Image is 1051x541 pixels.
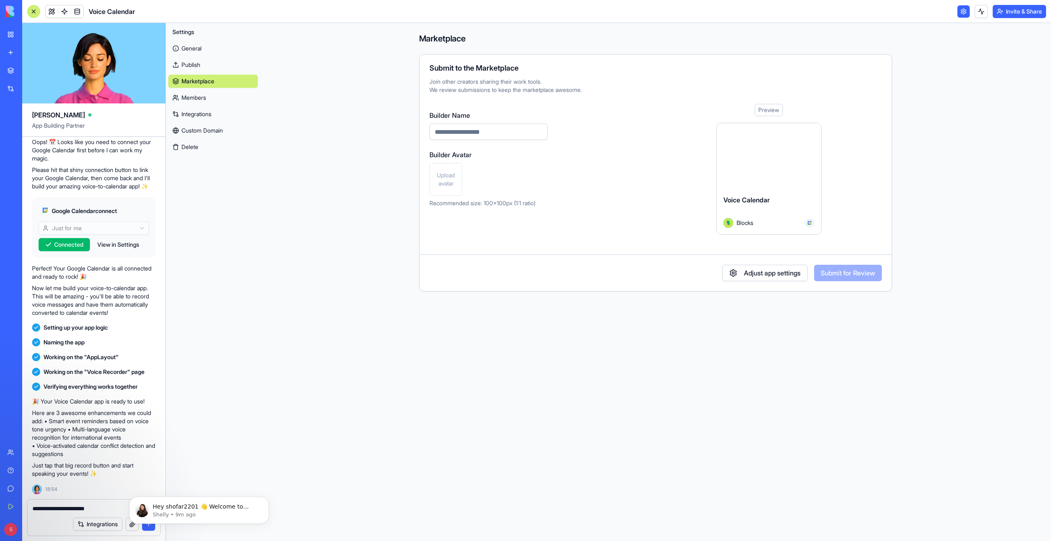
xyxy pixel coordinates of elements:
span: Working on the "Voice Recorder" page [44,368,145,376]
button: Delete [168,140,258,154]
button: Adjust app settings [722,265,808,281]
p: Here are 3 awesome enhancements we could add: • Smart event reminders based on voice tone urgency... [32,409,156,458]
a: Publish [168,58,258,71]
span: App Building Partner [32,121,156,136]
span: Setting up your app logic [44,323,108,332]
button: Invite & Share [993,5,1046,18]
img: GCal_x6vdih.svg [807,220,812,225]
span: 18:54 [45,486,57,493]
p: Recommended size: 100x100px (1:1 ratio) [429,199,548,207]
button: Settings [168,25,258,39]
button: Integrations [73,518,122,531]
p: Now let me build your voice-to-calendar app. This will be amazing - you'll be able to record voic... [32,284,156,317]
a: Voice CalendarAvatarBlocks [716,123,822,235]
label: Builder Avatar [429,150,548,160]
iframe: Intercom notifications message [117,479,281,537]
div: Upload avatar [429,163,462,196]
p: Oops! 📅 Looks like you need to connect your Google Calendar first before I can work my magic. [32,138,156,163]
img: googlecalendar [42,207,48,213]
a: Members [168,91,258,104]
div: Submit to the Marketplace [429,64,882,72]
p: Just tap that big record button and start speaking your events! ✨ [32,461,156,478]
span: Naming the app [44,338,85,346]
p: Please hit that shiny connection button to link your Google Calendar, then come back and I'll bui... [32,166,156,190]
p: 🎉 Your Voice Calendar app is ready to use! [32,397,156,406]
span: Settings [172,28,194,36]
a: Integrations [168,108,258,121]
span: Blocks [737,218,753,227]
p: Perfect! Your Google Calendar is all connected and ready to rock! 🎉 [32,264,156,281]
img: Avatar [723,218,733,228]
span: Connected [54,241,83,249]
span: Google Calendar connect [52,207,117,215]
h4: Marketplace [419,33,892,44]
span: Verifying everything works together [44,383,138,391]
span: [PERSON_NAME] [32,110,85,120]
div: Preview [755,104,783,116]
a: Marketplace [168,75,258,88]
label: Builder Name [429,110,548,120]
span: S [4,523,17,536]
img: logo [6,6,57,17]
a: Custom Domain [168,124,258,137]
div: Join other creators sharing their work tools. We review submissions to keep the marketplace awesome. [429,78,882,94]
span: Voice Calendar [89,7,135,16]
span: Working on the "AppLayout" [44,353,119,361]
button: View in Settings [93,238,143,251]
img: Ella_00000_wcx2te.png [32,484,42,494]
a: General [168,42,258,55]
button: Connected [39,238,90,251]
span: Voice Calendar [723,196,770,204]
span: Upload avatar [433,171,459,188]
